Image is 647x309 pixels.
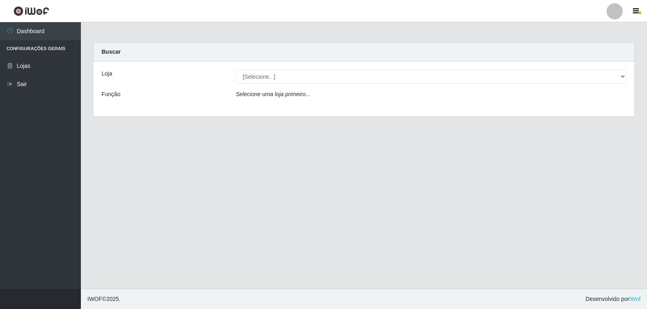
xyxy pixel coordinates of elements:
label: Função [101,90,121,99]
span: © 2025 . [87,295,121,303]
label: Loja [101,69,112,78]
span: Desenvolvido por [586,295,641,303]
i: Selecione uma loja primeiro... [236,91,310,97]
img: CoreUI Logo [13,6,49,16]
strong: Buscar [101,48,121,55]
span: IWOF [87,296,102,302]
a: iWof [629,296,641,302]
